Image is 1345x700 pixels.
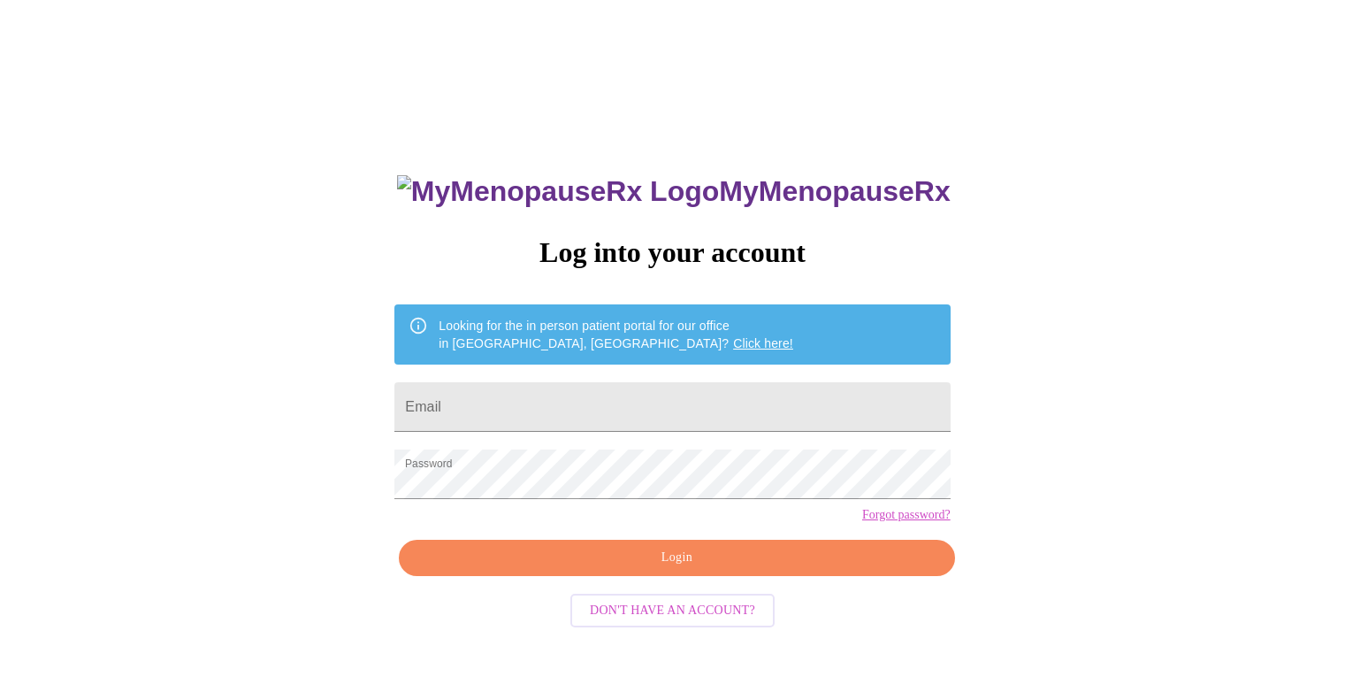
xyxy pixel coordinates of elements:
[733,336,793,350] a: Click here!
[394,236,950,269] h3: Log into your account
[399,540,954,576] button: Login
[570,594,775,628] button: Don't have an account?
[566,602,779,617] a: Don't have an account?
[397,175,951,208] h3: MyMenopauseRx
[862,508,951,522] a: Forgot password?
[419,547,934,569] span: Login
[590,600,755,622] span: Don't have an account?
[439,310,793,359] div: Looking for the in person patient portal for our office in [GEOGRAPHIC_DATA], [GEOGRAPHIC_DATA]?
[397,175,719,208] img: MyMenopauseRx Logo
